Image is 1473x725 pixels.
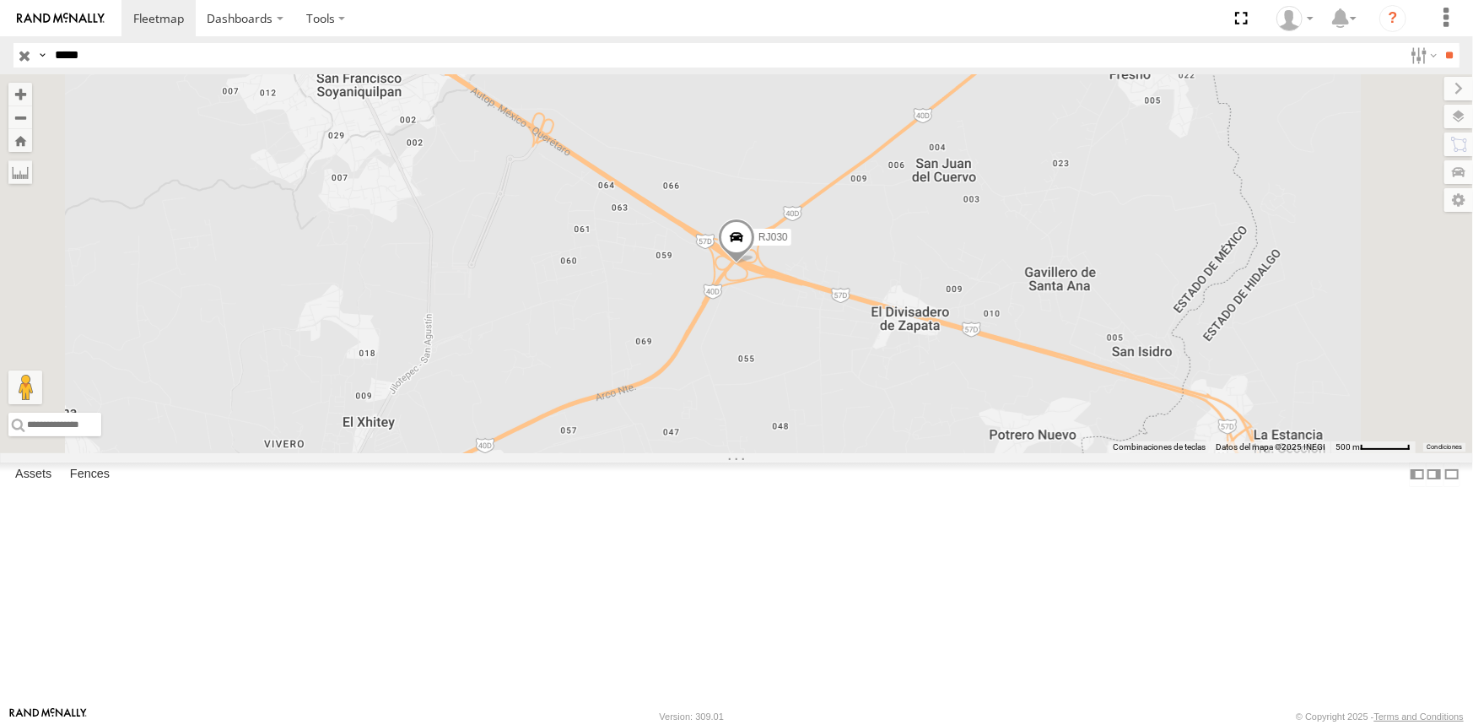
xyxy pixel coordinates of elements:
[1426,463,1443,487] label: Dock Summary Table to the Right
[1404,43,1440,68] label: Search Filter Options
[1335,442,1360,452] span: 500 m
[8,106,32,129] button: Zoom out
[1296,711,1464,722] div: © Copyright 2025 -
[8,83,32,106] button: Zoom in
[1374,711,1464,722] a: Terms and Conditions
[35,43,49,68] label: Search Query
[660,711,724,722] div: Version: 309.01
[1379,5,1406,32] i: ?
[1444,188,1473,212] label: Map Settings
[8,160,32,184] label: Measure
[758,231,788,243] span: RJ030
[62,463,118,486] label: Fences
[1427,444,1462,451] a: Condiciones (se abre en una nueva pestaña)
[1113,441,1206,453] button: Combinaciones de teclas
[17,13,105,24] img: rand-logo.svg
[1216,442,1325,452] span: Datos del mapa ©2025 INEGI
[9,708,87,725] a: Visit our Website
[1409,463,1426,487] label: Dock Summary Table to the Left
[7,463,60,486] label: Assets
[1443,463,1460,487] label: Hide Summary Table
[1330,441,1416,453] button: Escala del mapa: 500 m por 56 píxeles
[8,129,32,152] button: Zoom Home
[1271,6,1319,31] div: Reynaldo Alvarado
[8,371,42,404] button: Arrastra el hombrecito naranja al mapa para abrir Street View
